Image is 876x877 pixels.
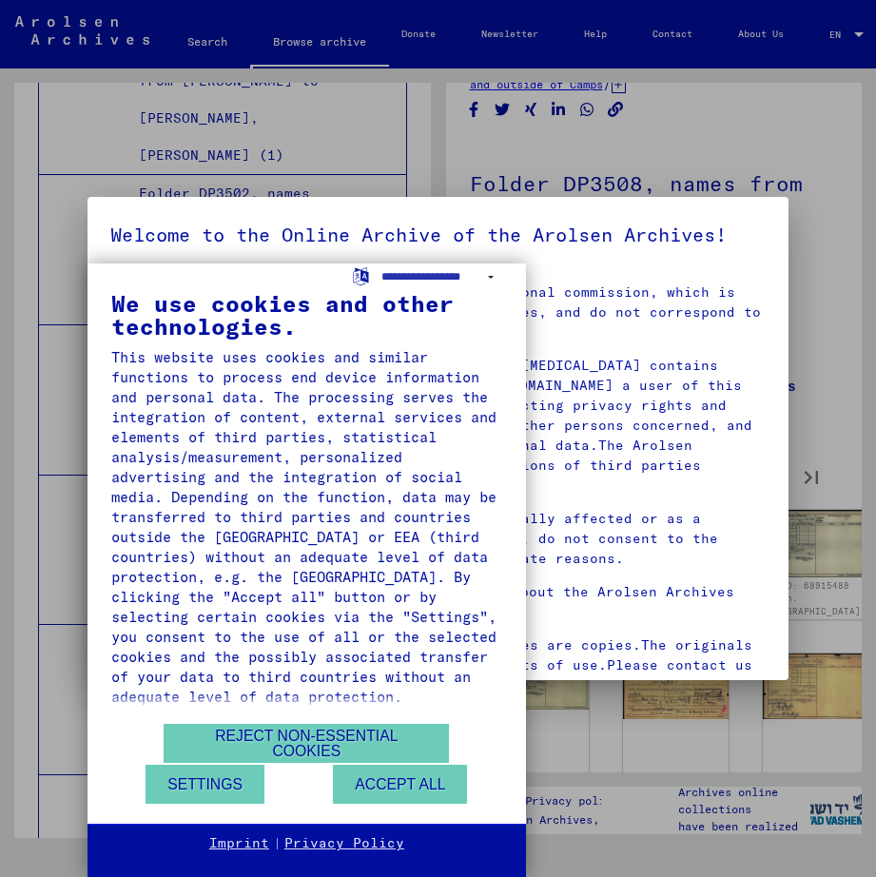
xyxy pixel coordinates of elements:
[111,347,502,707] div: This website uses cookies and similar functions to process end device information and personal da...
[146,765,264,804] button: Settings
[209,834,269,853] a: Imprint
[284,834,404,853] a: Privacy Policy
[111,292,502,338] div: We use cookies and other technologies.
[333,765,467,804] button: Accept all
[164,724,449,763] button: Reject non-essential cookies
